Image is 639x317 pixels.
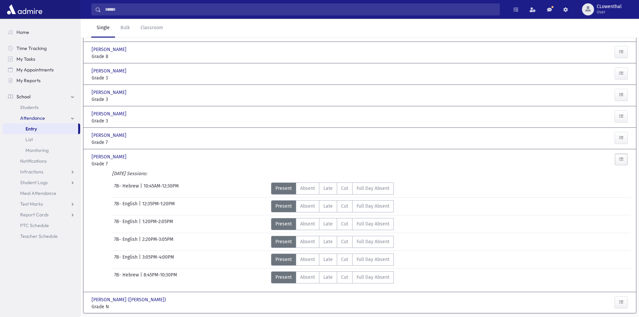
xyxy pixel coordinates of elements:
span: Grade 3 [92,74,175,82]
input: Search [101,3,499,15]
div: AttTypes [271,271,394,283]
span: Grade N [92,303,175,310]
span: Late [323,238,333,245]
span: 2:20PM-3:05PM [142,236,173,248]
span: | [139,254,142,266]
i: [DATE] Sessions: [112,171,147,176]
span: [PERSON_NAME] [92,67,128,74]
span: Cut [341,238,348,245]
span: | [140,182,144,195]
span: Full Day Absent [357,256,389,263]
span: Cut [341,274,348,281]
span: Cut [341,185,348,192]
div: AttTypes [271,236,394,248]
span: School [16,94,31,100]
span: [PERSON_NAME] [92,132,128,139]
span: Notifications [20,158,47,164]
span: [PERSON_NAME] ([PERSON_NAME]) [92,296,167,303]
span: 7B- English [114,200,139,212]
span: | [140,271,144,283]
span: Late [323,185,333,192]
div: AttTypes [271,254,394,266]
span: My Reports [16,77,41,84]
a: Monitoring [3,145,80,156]
span: 3:05PM-4:00PM [142,254,174,266]
img: AdmirePro [5,3,44,16]
span: Cut [341,220,348,227]
span: User [597,9,622,15]
a: School [3,91,80,102]
span: My Tasks [16,56,35,62]
span: Late [323,203,333,210]
span: Absent [300,203,315,210]
span: Time Tracking [16,45,47,51]
span: Late [323,274,333,281]
a: Time Tracking [3,43,80,54]
span: Grade 3 [92,96,175,103]
span: CLowenthal [597,4,622,9]
span: 7B- Hebrew [114,182,140,195]
div: AttTypes [271,200,394,212]
span: Report Cards [20,212,49,218]
span: Present [275,238,292,245]
span: 1:20PM-2:05PM [142,218,173,230]
span: | [139,218,142,230]
div: AttTypes [271,218,394,230]
a: Notifications [3,156,80,166]
span: 7B- English [114,218,139,230]
span: | [139,236,142,248]
span: 7B- English [114,236,139,248]
span: 12:35PM-1:20PM [142,200,175,212]
a: Teacher Schedule [3,231,80,242]
span: Absent [300,256,315,263]
span: Present [275,220,292,227]
span: 7B- English [114,254,139,266]
span: Teacher Schedule [20,233,58,239]
a: My Appointments [3,64,80,75]
span: Grade 8 [92,53,175,60]
span: Test Marks [20,201,43,207]
span: Full Day Absent [357,238,389,245]
a: Students [3,102,80,113]
span: Home [16,29,29,35]
span: Present [275,185,292,192]
span: 10:45AM-12:30PM [144,182,179,195]
span: 8:45PM-10:30PM [144,271,177,283]
a: Report Cards [3,209,80,220]
span: 7B- Hebrew [114,271,140,283]
a: List [3,134,80,145]
span: [PERSON_NAME] [92,110,128,117]
span: Entry [25,126,37,132]
span: Cut [341,256,348,263]
span: Late [323,220,333,227]
a: Single [91,19,115,38]
span: Present [275,203,292,210]
a: Infractions [3,166,80,177]
a: Entry [3,123,78,134]
span: Absent [300,274,315,281]
span: Present [275,274,292,281]
a: My Tasks [3,54,80,64]
a: Home [3,27,80,38]
span: Absent [300,238,315,245]
a: Classroom [135,19,168,38]
span: Full Day Absent [357,185,389,192]
span: Students [20,104,39,110]
a: Student Logs [3,177,80,188]
span: Grade 7 [92,139,175,146]
a: Test Marks [3,199,80,209]
span: Absent [300,185,315,192]
span: Cut [341,203,348,210]
span: Present [275,256,292,263]
span: Full Day Absent [357,220,389,227]
span: My Appointments [16,67,54,73]
a: My Reports [3,75,80,86]
a: PTC Schedule [3,220,80,231]
span: Student Logs [20,179,48,186]
span: [PERSON_NAME] [92,46,128,53]
span: Monitoring [25,147,49,153]
div: AttTypes [271,182,394,195]
span: Absent [300,220,315,227]
span: Meal Attendance [20,190,56,196]
span: [PERSON_NAME] [92,153,128,160]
